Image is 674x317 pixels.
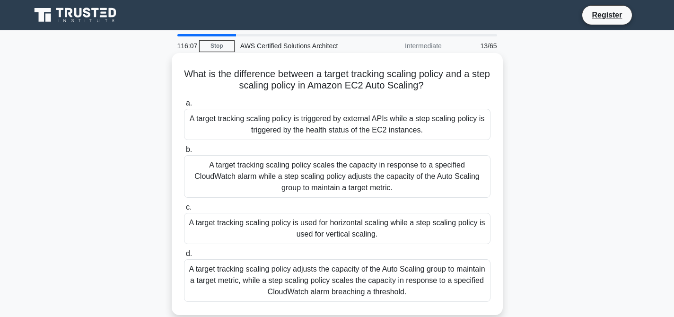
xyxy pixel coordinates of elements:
[186,203,192,211] span: c.
[447,36,503,55] div: 13/65
[235,36,365,55] div: AWS Certified Solutions Architect
[186,249,192,257] span: d.
[586,9,628,21] a: Register
[183,68,491,92] h5: What is the difference between a target tracking scaling policy and a step scaling policy in Amaz...
[184,109,490,140] div: A target tracking scaling policy is triggered by external APIs while a step scaling policy is tri...
[199,40,235,52] a: Stop
[186,145,192,153] span: b.
[184,213,490,244] div: A target tracking scaling policy is used for horizontal scaling while a step scaling policy is us...
[172,36,199,55] div: 116:07
[184,259,490,302] div: A target tracking scaling policy adjusts the capacity of the Auto Scaling group to maintain a tar...
[184,155,490,198] div: A target tracking scaling policy scales the capacity in response to a specified CloudWatch alarm ...
[186,99,192,107] span: a.
[365,36,447,55] div: Intermediate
